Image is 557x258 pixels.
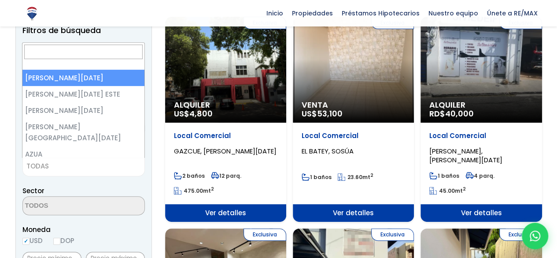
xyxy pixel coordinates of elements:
span: 40,000 [445,108,474,119]
a: Exclusiva Alquiler US$4,800 Local Comercial GAZCUE, [PERSON_NAME][DATE] 2 baños 12 parq. 475.00mt... [165,17,286,222]
sup: 2 [211,186,214,192]
span: mt [338,173,373,181]
span: Inicio [262,7,288,20]
span: Exclusiva [371,228,414,241]
p: Local Comercial [174,131,277,140]
span: 12 parq. [211,172,241,179]
p: Local Comercial [302,131,405,140]
span: Nuestro equipo [424,7,483,20]
span: Ver detalles [421,204,542,222]
li: [PERSON_NAME][GEOGRAPHIC_DATA][DATE] [22,119,144,146]
span: 475.00 [184,187,203,194]
span: Moneda [22,224,145,235]
span: 2 baños [174,172,205,179]
li: AZUA [22,146,144,162]
span: mt [429,187,466,194]
li: [PERSON_NAME][DATE] [22,102,144,119]
li: [PERSON_NAME][DATE] [22,70,144,86]
span: US$ [174,108,213,119]
span: mt [174,187,214,194]
span: 1 baños [429,172,459,179]
span: GAZCUE, [PERSON_NAME][DATE] [174,146,277,156]
textarea: Search [23,197,108,216]
sup: 2 [370,172,373,179]
span: Exclusiva [243,228,286,241]
span: Alquiler [174,101,277,109]
label: DOP [53,235,74,246]
span: [PERSON_NAME], [PERSON_NAME][DATE] [429,146,502,165]
span: RD$ [429,108,474,119]
span: Sector [22,186,44,195]
span: 4,800 [189,108,213,119]
span: Propiedades [288,7,337,20]
span: EL BATEY, SOSÚA [302,146,354,156]
span: Ver detalles [293,204,414,222]
span: 45.00 [439,187,455,194]
span: TODAS [23,160,144,172]
span: 23.60 [347,173,362,181]
span: Ver detalles [165,204,286,222]
input: DOP [53,238,60,245]
span: Alquiler [429,101,533,109]
a: Exclusiva Alquiler RD$40,000 Local Comercial [PERSON_NAME], [PERSON_NAME][DATE] 1 baños 4 parq. 4... [421,17,542,222]
h2: Filtros de búsqueda [22,26,145,35]
input: Search [24,45,143,59]
span: TODAS [22,157,145,176]
span: TODAS [26,161,49,171]
span: 1 baños [302,173,332,181]
input: USD [22,238,30,245]
label: Comprar [22,41,145,52]
li: [PERSON_NAME][DATE] ESTE [22,86,144,102]
a: Exclusiva Venta US$53,100 Local Comercial EL BATEY, SOSÚA 1 baños 23.60mt2 Ver detalles [293,17,414,222]
img: Logo de REMAX [24,6,40,21]
p: Local Comercial [429,131,533,140]
span: Exclusiva [499,228,542,241]
sup: 2 [463,186,466,192]
span: Únete a RE/MAX [483,7,542,20]
span: Venta [302,101,405,109]
span: US$ [302,108,343,119]
span: 4 parq. [465,172,494,179]
span: 53,100 [317,108,343,119]
span: Préstamos Hipotecarios [337,7,424,20]
label: USD [22,235,43,246]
